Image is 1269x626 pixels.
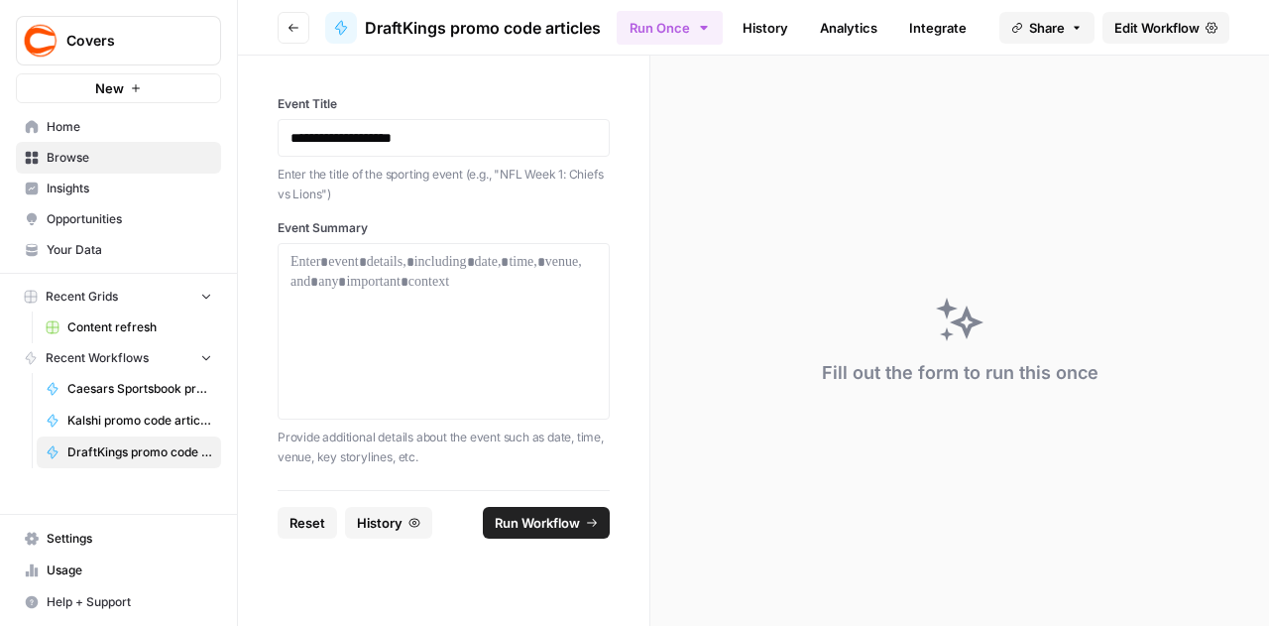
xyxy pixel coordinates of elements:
a: Opportunities [16,203,221,235]
a: DraftKings promo code articles [325,12,601,44]
a: Edit Workflow [1102,12,1229,44]
span: Settings [47,530,212,548]
span: Usage [47,562,212,579]
button: History [345,507,432,539]
a: Caesars Sportsbook promo code articles [37,373,221,405]
span: Your Data [47,241,212,259]
img: Covers Logo [23,23,58,59]
button: Workspace: Covers [16,16,221,65]
div: Fill out the form to run this once [822,359,1098,387]
a: Content refresh [37,312,221,343]
a: Integrate [897,12,979,44]
span: DraftKings promo code articles [67,443,212,461]
a: Home [16,111,221,143]
a: History [731,12,800,44]
button: Recent Workflows [16,343,221,373]
span: Insights [47,180,212,197]
span: History [357,513,403,533]
p: Enter the title of the sporting event (e.g., "NFL Week 1: Chiefs vs Lions") [278,165,610,203]
span: Recent Workflows [46,349,149,367]
span: New [95,78,124,98]
a: Your Data [16,234,221,266]
span: Caesars Sportsbook promo code articles [67,380,212,398]
span: Share [1029,18,1065,38]
label: Event Title [278,95,610,113]
button: Share [999,12,1095,44]
button: Run Once [617,11,723,45]
span: Recent Grids [46,288,118,306]
span: DraftKings promo code articles [365,16,601,40]
a: Browse [16,142,221,174]
a: Usage [16,555,221,586]
a: Analytics [808,12,889,44]
button: Run Workflow [483,507,610,539]
a: Settings [16,523,221,555]
button: Help + Support [16,586,221,618]
span: Content refresh [67,318,212,336]
span: Run Workflow [495,513,580,533]
button: New [16,73,221,103]
span: Reset [289,513,325,533]
span: Help + Support [47,593,212,611]
a: Insights [16,173,221,204]
a: Kalshi promo code articles [37,405,221,437]
span: Covers [66,31,186,51]
a: DraftKings promo code articles [37,437,221,468]
span: Browse [47,149,212,167]
label: Event Summary [278,219,610,237]
p: Provide additional details about the event such as date, time, venue, key storylines, etc. [278,428,610,466]
button: Recent Grids [16,282,221,312]
span: Home [47,118,212,136]
span: Edit Workflow [1114,18,1200,38]
span: Opportunities [47,210,212,228]
button: Reset [278,507,337,539]
span: Kalshi promo code articles [67,412,212,430]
